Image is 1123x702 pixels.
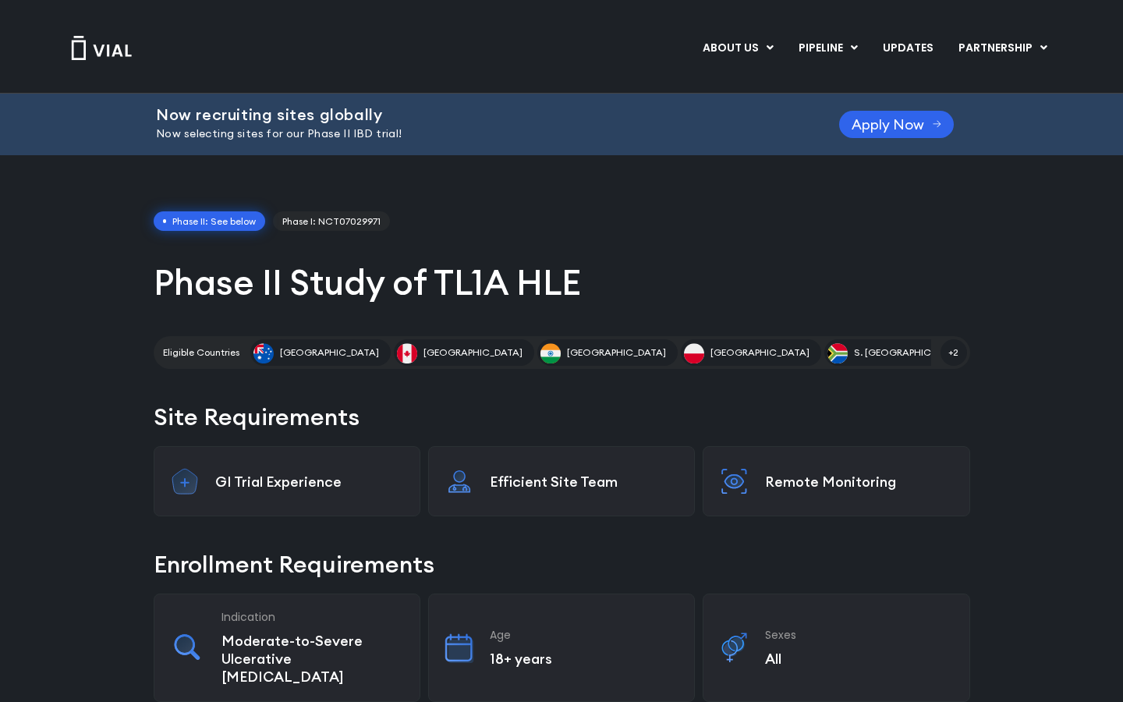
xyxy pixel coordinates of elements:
[490,650,678,668] p: 18+ years
[215,473,404,491] p: GI Trial Experience
[765,650,954,668] p: All
[154,400,970,434] h2: Site Requirements
[221,632,404,686] p: Moderate-to-Severe Ulcerative [MEDICAL_DATA]
[163,346,239,360] h2: Eligible Countries
[710,346,809,360] span: [GEOGRAPHIC_DATA]
[221,610,404,624] h3: Indication
[946,35,1060,62] a: PARTNERSHIPMenu Toggle
[827,343,848,363] img: S. Africa
[567,346,666,360] span: [GEOGRAPHIC_DATA]
[786,35,870,62] a: PIPELINEMenu Toggle
[397,343,417,363] img: Canada
[690,35,785,62] a: ABOUT USMenu Toggle
[490,628,678,642] h3: Age
[765,473,954,491] p: Remote Monitoring
[684,343,704,363] img: Poland
[156,106,800,123] h2: Now recruiting sites globally
[273,211,390,232] a: Phase I: NCT07029971
[540,343,561,363] img: India
[852,119,924,130] span: Apply Now
[70,36,133,60] img: Vial Logo
[154,211,266,232] span: Phase II: See below
[280,346,379,360] span: [GEOGRAPHIC_DATA]
[765,628,954,642] h3: Sexes
[154,548,970,581] h2: Enrollment Requirements
[423,346,523,360] span: [GEOGRAPHIC_DATA]
[839,111,954,138] a: Apply Now
[156,126,800,143] p: Now selecting sites for our Phase II IBD trial!
[154,260,970,305] h1: Phase II Study of TL1A HLE
[870,35,945,62] a: UPDATES
[941,339,967,366] span: +2
[854,346,964,360] span: S. [GEOGRAPHIC_DATA]
[490,473,678,491] p: Efficient Site Team
[253,343,274,363] img: Australia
